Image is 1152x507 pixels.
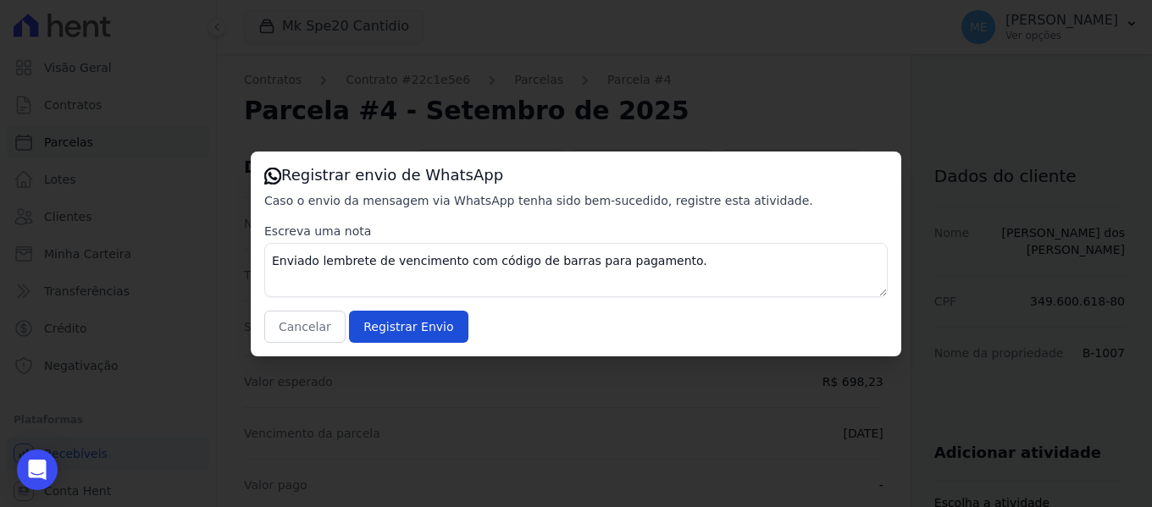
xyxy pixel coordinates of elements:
[264,165,888,185] h3: Registrar envio de WhatsApp
[264,311,346,343] button: Cancelar
[17,449,58,490] div: Open Intercom Messenger
[264,223,888,240] label: Escreva uma nota
[349,311,468,343] input: Registrar Envio
[264,192,888,209] p: Caso o envio da mensagem via WhatsApp tenha sido bem-sucedido, registre esta atividade.
[264,243,888,297] textarea: Enviado lembrete de vencimento com código de barras para pagamento.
